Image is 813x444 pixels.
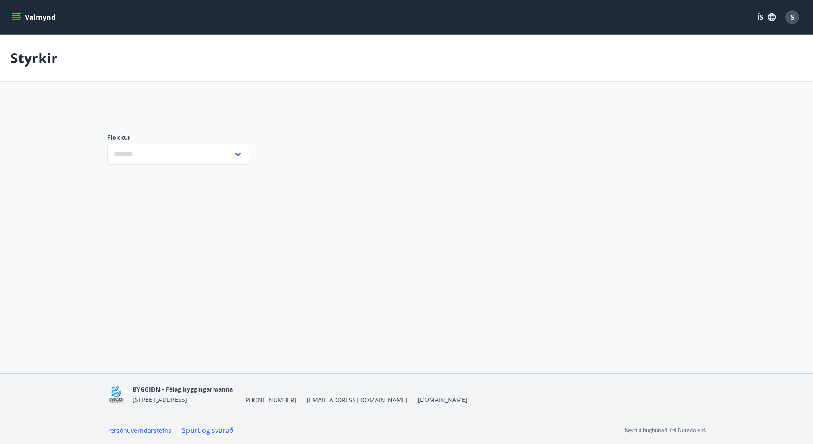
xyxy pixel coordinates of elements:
p: Keyrt á hugbúnaði frá Dorado ehf. [625,426,706,434]
button: ÍS [753,9,780,25]
a: Persónuverndarstefna [107,426,172,435]
span: [PHONE_NUMBER] [243,396,297,404]
p: Styrkir [10,49,58,67]
a: [DOMAIN_NAME] [418,395,467,404]
img: BKlGVmlTW1Qrz68WFGMFQUcXHWdQd7yePWMkvn3i.png [107,385,126,404]
span: [STREET_ADDRESS] [133,395,187,404]
button: menu [10,9,59,25]
button: S [782,7,803,28]
label: Flokkur [107,133,249,142]
span: BYGGIÐN - Félag byggingarmanna [133,385,233,393]
span: [EMAIL_ADDRESS][DOMAIN_NAME] [307,396,408,404]
a: Spurt og svarað [182,426,234,435]
span: S [791,12,794,22]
